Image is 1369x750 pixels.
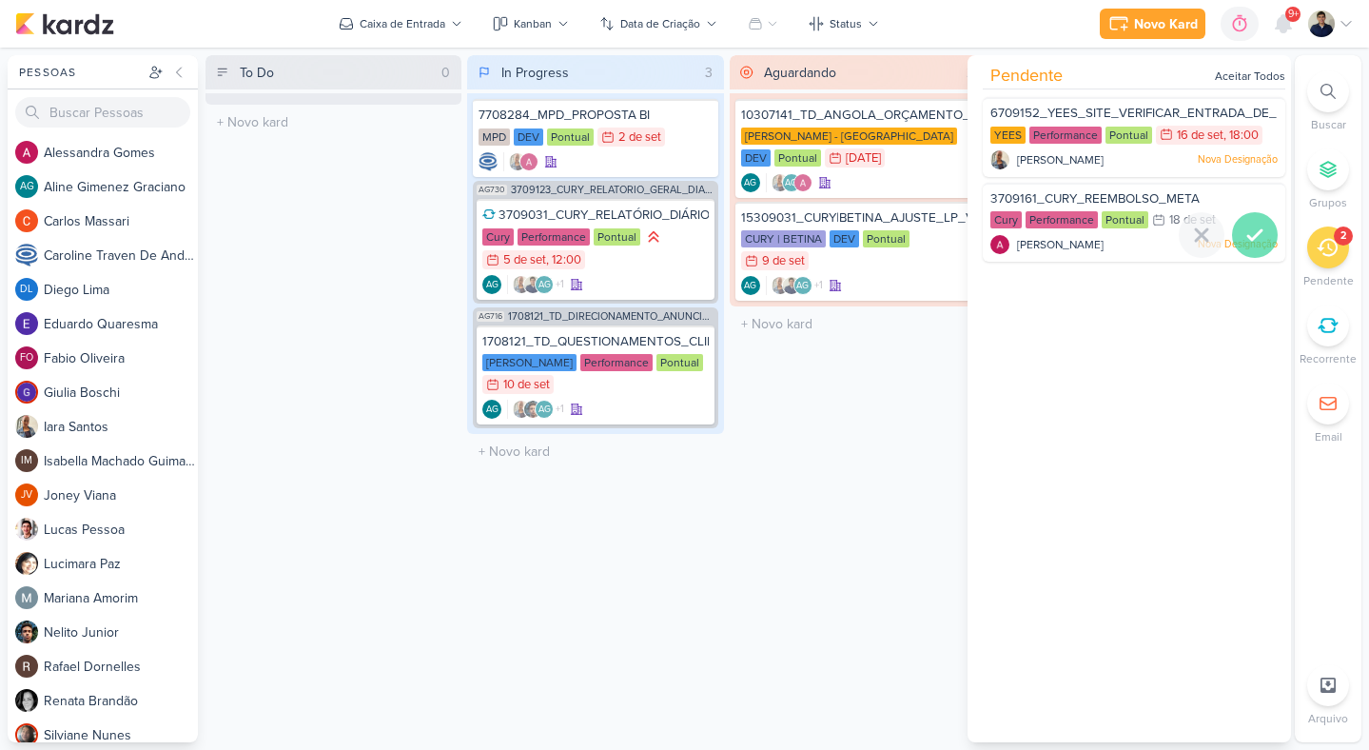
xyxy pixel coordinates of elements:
[512,275,531,294] img: Iara Santos
[508,152,527,171] img: Iara Santos
[518,228,590,246] div: Performance
[503,152,538,171] div: Colaboradores: Iara Santos, Alessandra Gomes
[1295,70,1361,133] li: Ctrl + F
[512,400,531,419] img: Iara Santos
[863,230,909,247] div: Pontual
[15,381,38,404] img: Giulia Boschi
[482,275,501,294] div: Aline Gimenez Graciano
[990,235,1009,254] img: Alessandra Gomes
[741,107,974,124] div: 10307141_TD_ANGOLA_ORÇAMENTO_DEV_SITE_ANGOLA
[580,354,653,371] div: Performance
[44,725,198,745] div: S i l v i a n e N u n e s
[1198,152,1278,168] p: Nova Designação
[15,312,38,335] img: Eduardo Quaresma
[511,185,714,195] span: 3709123_CURY_RELATÓRIO_GERAL_DIA_C
[744,282,756,291] p: AG
[782,276,801,295] img: Levy Pessoa
[20,285,33,295] p: DL
[44,588,198,608] div: M a r i a n a A m o r i m
[44,280,198,300] div: D i e g o L i m a
[508,311,714,322] span: 1708121_TD_DIRECIONAMENTO_ANUNCIOS_WEBSITE
[44,485,198,505] div: J o n e y V i a n a
[744,179,756,188] p: AG
[15,346,38,369] div: Fabio Oliveira
[959,63,982,83] div: 2
[535,275,554,294] div: Aline Gimenez Graciano
[1017,236,1104,253] span: [PERSON_NAME]
[1215,68,1285,85] div: Aceitar Todos
[15,723,38,746] img: Silviane Nunes
[482,400,501,419] div: Criador(a): Aline Gimenez Graciano
[1223,129,1259,142] div: , 18:00
[990,106,1316,121] span: 6709152_YEES_SITE_VERIFICAR_ENTRADA_DE_LEADS
[990,191,1200,207] span: 3709161_CURY_REEMBOLSO_META
[1288,7,1299,22] span: 9+
[486,281,499,290] p: AG
[523,400,542,419] img: Nelito Junior
[482,333,708,350] div: 1708121_TD_QUESTIONAMENTOS_CLIENTE_V.3
[15,12,114,35] img: kardz.app
[741,128,957,145] div: [PERSON_NAME] - [GEOGRAPHIC_DATA]
[15,586,38,609] img: Mariana Amorim
[1303,272,1354,289] p: Pendente
[546,254,581,266] div: , 12:00
[594,228,640,246] div: Pontual
[830,230,859,247] div: DEV
[990,63,1063,89] span: Pendente
[656,354,703,371] div: Pontual
[15,209,38,232] img: Carlos Massari
[44,622,198,642] div: N e l i t o J u n i o r
[15,484,38,506] div: Joney Viana
[482,400,501,419] div: Aline Gimenez Graciano
[1311,116,1346,133] p: Buscar
[741,173,760,192] div: Aline Gimenez Graciano
[44,348,198,368] div: F a b i o O l i v e i r a
[771,173,790,192] img: Iara Santos
[774,149,821,167] div: Pontual
[15,278,38,301] div: Diego Lima
[846,152,881,165] div: [DATE]
[1315,428,1342,445] p: Email
[503,254,546,266] div: 5 de set
[538,281,551,290] p: AG
[1100,9,1205,39] button: Novo Kard
[482,207,708,224] div: 3709031_CURY_RELATÓRIO_DIÁRIO_CAMPANHA_DIA"C"_SP
[1029,127,1102,144] div: Performance
[1017,151,1104,168] span: [PERSON_NAME]
[990,150,1009,169] img: Iara Santos
[793,276,812,295] div: Aline Gimenez Graciano
[15,621,38,643] img: Nelito Junior
[15,655,38,678] img: Rafael Dornelles
[1308,10,1335,37] img: Levy Pessoa
[21,456,32,466] p: IM
[766,276,823,295] div: Colaboradores: Iara Santos, Levy Pessoa, Aline Gimenez Graciano, Alessandra Gomes
[741,209,974,227] div: 15309031_CURY|BETINA_AJUSTE_LP_V.2
[741,149,771,167] div: DEV
[21,490,32,501] p: JV
[44,314,198,334] div: E d u a r d o Q u a r e s m a
[44,554,198,574] div: L u c i m a r a P a z
[990,127,1026,144] div: YEES
[477,311,504,322] span: AG716
[44,451,198,471] div: I s a b e l l a M a c h a d o G u i m a r ã e s
[547,128,594,146] div: Pontual
[44,246,198,266] div: C a r o l i n e T r a v e n D e A n d r a d e
[44,383,198,403] div: G i u l i a B o s c h i
[479,152,498,171] div: Criador(a): Caroline Traven De Andrade
[44,657,198,677] div: R a f a e l D o r n e l l e s
[482,275,501,294] div: Criador(a): Aline Gimenez Graciano
[15,244,38,266] img: Caroline Traven De Andrade
[1102,211,1148,228] div: Pontual
[741,173,760,192] div: Criador(a): Aline Gimenez Graciano
[1134,14,1198,34] div: Novo Kard
[733,310,982,338] input: + Novo kard
[514,128,543,146] div: DEV
[519,152,538,171] img: Alessandra Gomes
[554,277,564,292] span: +1
[644,227,663,247] div: Prioridade Alta
[507,275,564,294] div: Colaboradores: Iara Santos, Levy Pessoa, Aline Gimenez Graciano, Alessandra Gomes
[793,173,812,192] img: Alessandra Gomes
[618,131,661,144] div: 2 de set
[44,211,198,231] div: C a r l o s M a s s a r i
[741,230,826,247] div: CURY | BETINA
